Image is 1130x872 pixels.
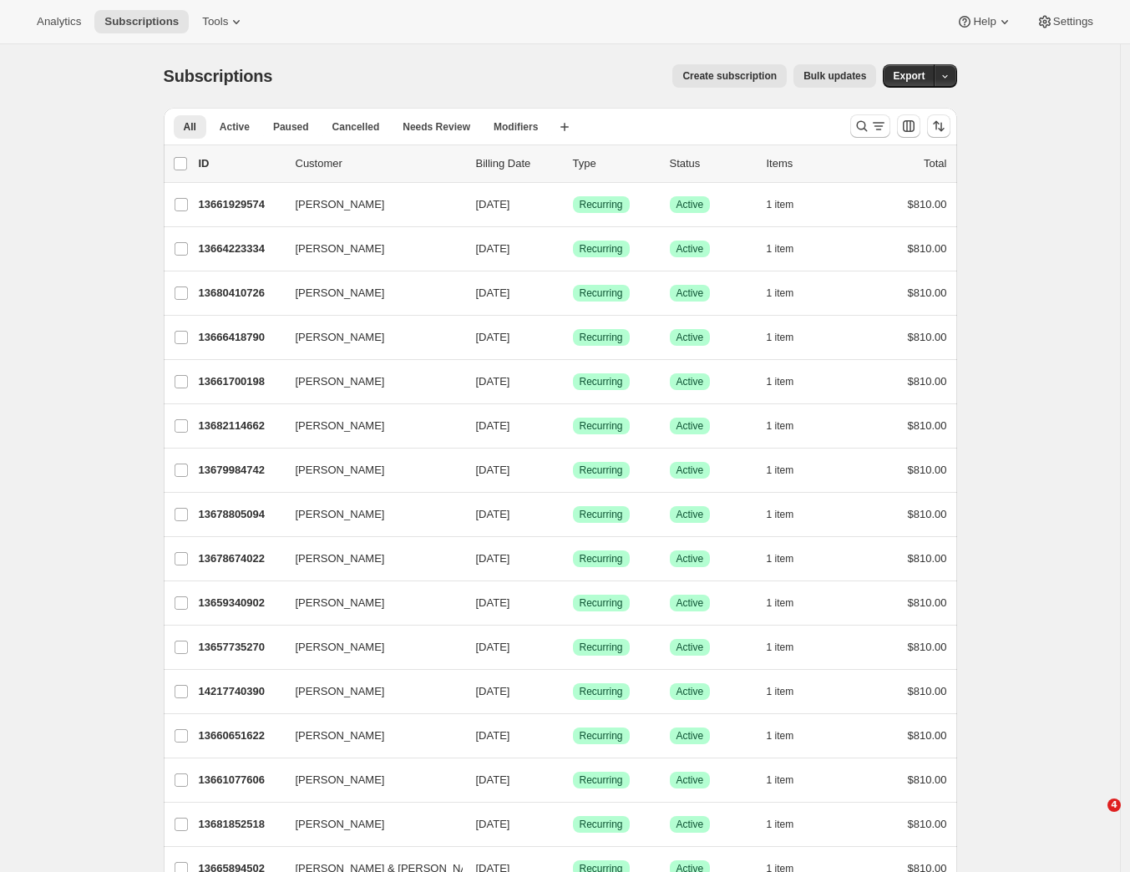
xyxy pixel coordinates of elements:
span: [DATE] [476,508,510,520]
span: Active [676,685,704,698]
div: 13661077606[PERSON_NAME][DATE]SuccessRecurringSuccessActive1 item$810.00 [199,768,947,792]
p: 13678805094 [199,506,282,523]
span: Recurring [580,198,623,211]
div: 13660651622[PERSON_NAME][DATE]SuccessRecurringSuccessActive1 item$810.00 [199,724,947,748]
div: 13661700198[PERSON_NAME][DATE]SuccessRecurringSuccessActive1 item$810.00 [199,370,947,393]
span: [PERSON_NAME] [296,683,385,700]
button: Help [946,10,1022,33]
p: 14217740390 [199,683,282,700]
span: Active [676,419,704,433]
div: 13678805094[PERSON_NAME][DATE]SuccessRecurringSuccessActive1 item$810.00 [199,503,947,526]
p: 13664223334 [199,241,282,257]
p: 13682114662 [199,418,282,434]
span: Recurring [580,729,623,743]
span: [DATE] [476,198,510,210]
span: 1 item [767,729,794,743]
p: 13659340902 [199,595,282,611]
div: 13682114662[PERSON_NAME][DATE]SuccessRecurringSuccessActive1 item$810.00 [199,414,947,438]
span: Recurring [580,596,623,610]
span: Active [676,464,704,477]
button: [PERSON_NAME] [286,368,453,395]
span: $810.00 [908,729,947,742]
span: [DATE] [476,773,510,786]
span: 1 item [767,464,794,477]
button: Analytics [27,10,91,33]
span: 1 item [767,596,794,610]
span: 1 item [767,685,794,698]
div: Type [573,155,656,172]
span: Needs Review [403,120,470,134]
span: [PERSON_NAME] [296,506,385,523]
button: [PERSON_NAME] [286,545,453,572]
button: Tools [192,10,255,33]
span: [DATE] [476,331,510,343]
p: 13681852518 [199,816,282,833]
button: [PERSON_NAME] [286,678,453,705]
button: [PERSON_NAME] [286,324,453,351]
span: [DATE] [476,729,510,742]
span: 1 item [767,198,794,211]
div: 14217740390[PERSON_NAME][DATE]SuccessRecurringSuccessActive1 item$810.00 [199,680,947,703]
span: [DATE] [476,286,510,299]
span: [DATE] [476,641,510,653]
button: Subscriptions [94,10,189,33]
span: Modifiers [494,120,538,134]
p: 13678674022 [199,550,282,567]
div: 13666418790[PERSON_NAME][DATE]SuccessRecurringSuccessActive1 item$810.00 [199,326,947,349]
p: 13660651622 [199,728,282,744]
span: Help [973,15,996,28]
span: Recurring [580,552,623,565]
button: Create new view [551,115,578,139]
span: Active [676,773,704,787]
span: Create subscription [682,69,777,83]
p: 13679984742 [199,462,282,479]
span: $810.00 [908,198,947,210]
button: 1 item [767,281,813,305]
p: Total [924,155,946,172]
span: Recurring [580,508,623,521]
span: 1 item [767,242,794,256]
span: $810.00 [908,464,947,476]
span: Active [676,198,704,211]
button: 1 item [767,503,813,526]
span: 1 item [767,818,794,831]
span: Recurring [580,685,623,698]
span: [DATE] [476,685,510,697]
span: Active [676,331,704,344]
span: 1 item [767,375,794,388]
span: 1 item [767,331,794,344]
span: Active [676,508,704,521]
span: $810.00 [908,419,947,432]
button: Customize table column order and visibility [897,114,920,138]
span: Recurring [580,464,623,477]
span: Active [676,375,704,388]
span: $810.00 [908,773,947,786]
span: $810.00 [908,331,947,343]
span: [DATE] [476,242,510,255]
div: 13659340902[PERSON_NAME][DATE]SuccessRecurringSuccessActive1 item$810.00 [199,591,947,615]
button: [PERSON_NAME] [286,280,453,307]
button: 1 item [767,636,813,659]
span: Recurring [580,641,623,654]
span: Recurring [580,818,623,831]
span: 1 item [767,552,794,565]
span: 1 item [767,773,794,787]
span: [PERSON_NAME] [296,550,385,567]
span: Active [676,242,704,256]
span: $810.00 [908,641,947,653]
span: [DATE] [476,464,510,476]
span: 1 item [767,286,794,300]
span: $810.00 [908,375,947,388]
span: [PERSON_NAME] [296,728,385,744]
span: Analytics [37,15,81,28]
button: Settings [1026,10,1103,33]
button: 1 item [767,237,813,261]
span: Recurring [580,773,623,787]
div: 13681852518[PERSON_NAME][DATE]SuccessRecurringSuccessActive1 item$810.00 [199,813,947,836]
span: 4 [1107,798,1121,812]
button: [PERSON_NAME] [286,413,453,439]
span: [PERSON_NAME] [296,329,385,346]
button: 1 item [767,724,813,748]
span: Active [676,818,704,831]
span: Export [893,69,925,83]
